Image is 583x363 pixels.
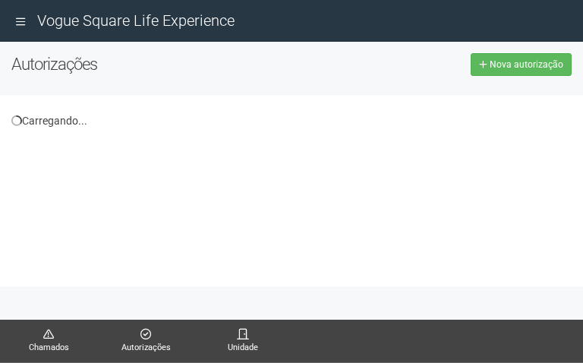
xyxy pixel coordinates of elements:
[105,341,187,355] span: Autorizações
[105,328,187,355] a: Autorizações
[202,328,284,355] a: Unidade
[37,11,235,30] span: Vogue Square Life Experience
[8,328,90,355] a: Chamados
[8,341,90,355] span: Chamados
[471,53,572,76] a: Nova autorização
[11,114,572,128] div: Carregando...
[11,53,280,76] h2: Autorizações
[490,59,563,70] span: Nova autorização
[202,341,284,355] span: Unidade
